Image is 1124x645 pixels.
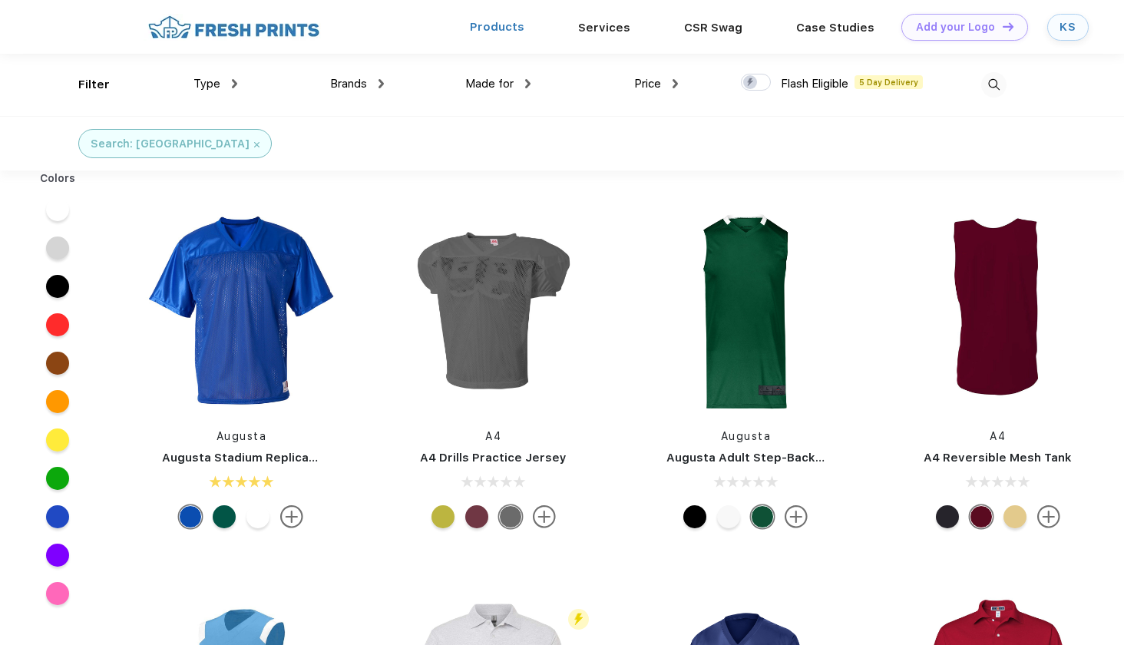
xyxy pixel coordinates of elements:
[643,209,848,413] img: func=resize&h=266
[990,430,1006,442] a: A4
[162,451,405,465] a: Augusta Stadium Replica Football Jersey
[91,136,250,152] div: Search: [GEOGRAPHIC_DATA]
[916,21,995,34] div: Add your Logo
[533,505,556,528] img: more.svg
[420,451,567,465] a: A4 Drills Practice Jersey
[717,505,740,528] div: White Royal
[379,79,384,88] img: dropdown.png
[254,142,260,147] img: filter_cancel.svg
[673,79,678,88] img: dropdown.png
[855,75,923,89] span: 5 Day Delivery
[981,72,1007,98] img: desktop_search.svg
[1060,21,1076,34] div: KS
[1003,505,1026,528] div: Vegas Gold Wht
[578,21,630,35] a: Services
[568,609,589,630] img: flash_active_toggle.svg
[896,209,1100,413] img: func=resize&h=266
[1003,22,1013,31] img: DT
[465,505,488,528] div: Maroon
[179,505,202,528] div: Royal
[751,505,774,528] div: Dark Green Wht
[330,77,367,91] span: Brands
[465,77,514,91] span: Made for
[144,14,324,41] img: fo%20logo%202.webp
[193,77,220,91] span: Type
[683,505,706,528] div: Black White
[936,505,959,528] div: Black and Red
[28,170,88,187] div: Colors
[781,77,848,91] span: Flash Eligible
[785,505,808,528] img: more.svg
[1047,14,1089,41] a: KS
[721,430,772,442] a: Augusta
[684,21,742,35] a: CSR Swag
[525,79,531,88] img: dropdown.png
[431,505,455,528] div: Gold
[470,20,524,34] a: Products
[139,209,343,413] img: func=resize&h=266
[78,76,110,94] div: Filter
[970,505,993,528] div: Maroon and White
[499,505,522,528] div: Graphite
[392,209,596,413] img: func=resize&h=266
[485,430,501,442] a: A4
[634,77,661,91] span: Price
[246,505,269,528] div: White
[217,430,267,442] a: Augusta
[232,79,237,88] img: dropdown.png
[213,505,236,528] div: Dark Green
[280,505,303,528] img: more.svg
[1037,505,1060,528] img: more.svg
[924,451,1072,465] a: A4 Reversible Mesh Tank
[666,451,1007,465] a: Augusta Adult Step-Back Basketball [GEOGRAPHIC_DATA]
